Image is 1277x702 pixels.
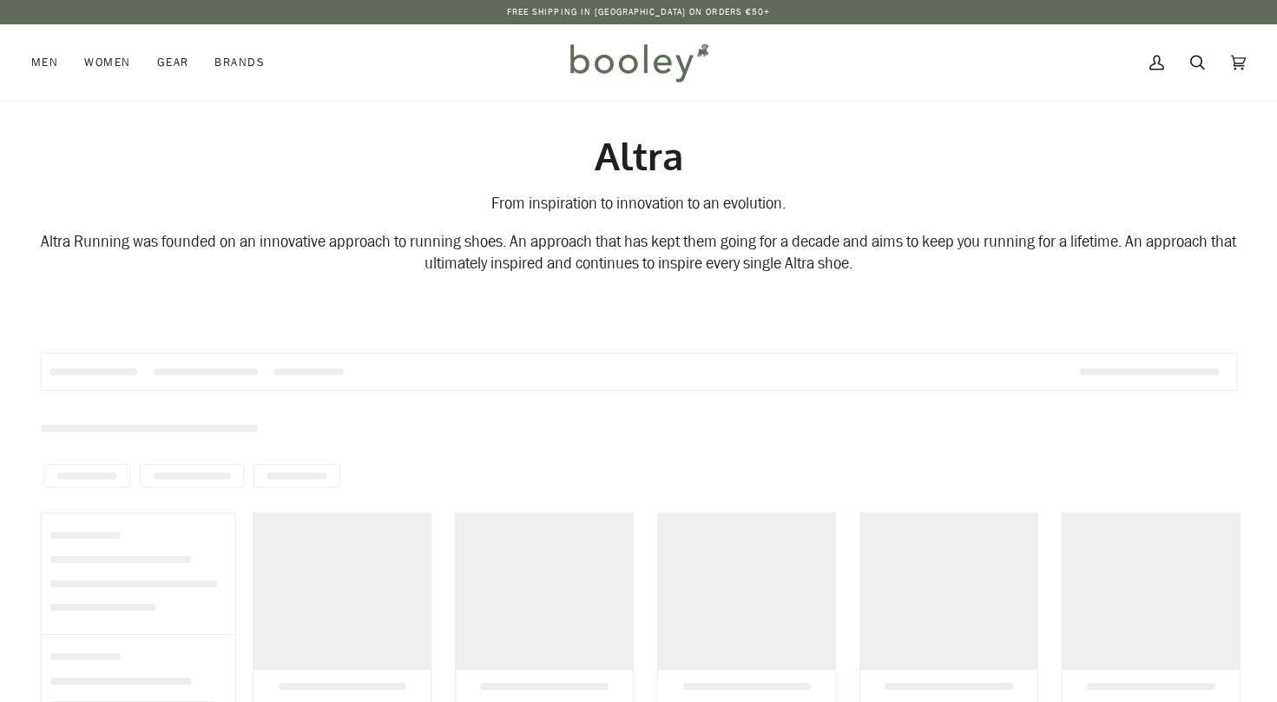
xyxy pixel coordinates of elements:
span: Gear [157,54,189,71]
a: Women [71,24,143,101]
a: Men [31,24,71,101]
span: Men [31,54,58,71]
span: Women [84,54,130,71]
p: Free Shipping in [GEOGRAPHIC_DATA] on Orders €50+ [507,5,771,19]
div: From inspiration to innovation to an evolution. [41,194,1237,215]
span: Brands [214,54,265,71]
a: Brands [201,24,278,101]
h1: Altra [41,132,1237,180]
img: Booley [563,37,714,88]
div: Altra Running was founded on an innovative approach to running shoes. An approach that has kept t... [41,232,1237,275]
a: Gear [144,24,202,101]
